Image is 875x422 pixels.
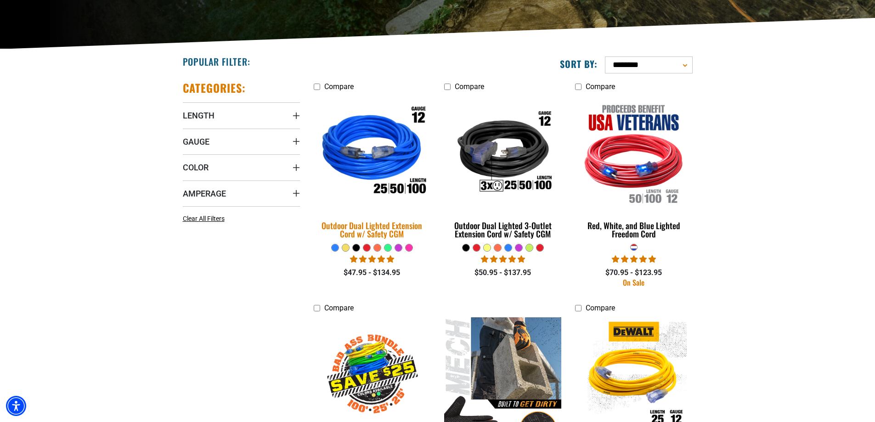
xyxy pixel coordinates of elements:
[350,255,394,264] span: 4.81 stars
[183,81,246,95] h2: Categories:
[444,221,561,238] div: Outdoor Dual Lighted 3-Outlet Extension Cord w/ Safety CGM
[314,221,431,238] div: Outdoor Dual Lighted Extension Cord w/ Safety CGM
[308,94,436,212] img: Outdoor Dual Lighted Extension Cord w/ Safety CGM
[445,100,561,206] img: Outdoor Dual Lighted 3-Outlet Extension Cord w/ Safety CGM
[575,267,692,278] div: $70.95 - $123.95
[612,255,656,264] span: 5.00 stars
[481,255,525,264] span: 4.80 stars
[586,304,615,312] span: Compare
[6,396,26,416] div: Accessibility Menu
[314,267,431,278] div: $47.95 - $134.95
[183,129,300,154] summary: Gauge
[183,154,300,180] summary: Color
[444,267,561,278] div: $50.95 - $137.95
[575,279,692,286] div: On Sale
[183,214,228,224] a: Clear All Filters
[575,96,692,243] a: Red, White, and Blue Lighted Freedom Cord Red, White, and Blue Lighted Freedom Cord
[576,100,692,206] img: Red, White, and Blue Lighted Freedom Cord
[183,180,300,206] summary: Amperage
[183,56,250,68] h2: Popular Filter:
[183,102,300,128] summary: Length
[314,96,431,243] a: Outdoor Dual Lighted Extension Cord w/ Safety CGM Outdoor Dual Lighted Extension Cord w/ Safety CGM
[324,82,354,91] span: Compare
[183,110,215,121] span: Length
[183,215,225,222] span: Clear All Filters
[183,136,209,147] span: Gauge
[575,221,692,238] div: Red, White, and Blue Lighted Freedom Cord
[324,304,354,312] span: Compare
[586,82,615,91] span: Compare
[444,96,561,243] a: Outdoor Dual Lighted 3-Outlet Extension Cord w/ Safety CGM Outdoor Dual Lighted 3-Outlet Extensio...
[183,162,209,173] span: Color
[455,82,484,91] span: Compare
[183,188,226,199] span: Amperage
[560,58,598,70] label: Sort by:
